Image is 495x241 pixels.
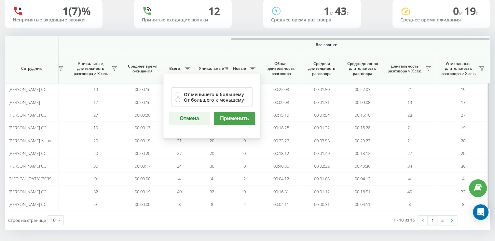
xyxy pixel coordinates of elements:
[461,163,465,169] span: 30
[214,112,255,125] button: Применить
[122,96,163,108] td: 00:00:16
[94,201,97,207] span: 0
[324,4,335,18] span: 1
[13,17,95,23] div: Непринятые входящие звонки
[301,96,342,108] td: 00:01:31
[93,112,98,118] span: 27
[8,163,46,169] span: [PERSON_NAME] CC
[462,176,464,182] span: 4
[261,185,301,198] td: 00:16:51
[122,172,163,185] td: 00:00:00
[122,147,163,160] td: 00:00:20
[342,160,383,172] td: 00:40:36
[8,99,40,105] span: [PERSON_NAME]
[210,163,214,169] span: 30
[437,216,447,225] a: 2
[8,201,46,207] span: [PERSON_NAME] СС
[142,17,224,23] div: Принятые входящие звонки
[169,112,210,125] button: Отмена
[93,150,98,156] span: 20
[347,9,349,17] span: c
[428,216,437,225] a: 1
[271,17,353,23] div: Среднее время разговора
[459,9,464,17] span: м
[461,150,465,156] span: 20
[93,189,98,195] span: 32
[122,83,163,96] td: 00:00:16
[461,112,465,118] span: 27
[178,176,181,182] span: 4
[407,150,412,156] span: 27
[453,4,464,18] span: 0
[476,9,478,17] span: c
[62,5,91,17] div: 1 (7)%
[342,96,383,108] td: 00:09:08
[175,97,248,103] label: От большего к меньшему
[93,138,98,144] span: 20
[342,172,383,185] td: 00:04:12
[177,150,182,156] span: 27
[177,189,182,195] span: 40
[8,217,46,223] span: Строк на странице
[93,125,98,131] span: 19
[261,172,301,185] td: 00:04:12
[210,150,214,156] span: 20
[461,86,465,92] span: 19
[464,4,478,18] span: 19
[301,147,342,160] td: 00:01:49
[330,9,335,17] span: м
[461,138,465,144] span: 20
[301,109,342,121] td: 00:01:54
[301,185,342,198] td: 00:01:12
[266,61,296,76] span: Общая длительность разговора
[243,163,246,169] span: 0
[178,201,181,207] span: 8
[199,66,222,71] span: Уникальные
[122,121,163,134] td: 00:00:17
[8,86,46,92] span: [PERSON_NAME] CC
[182,42,471,47] span: Все звонки
[210,138,214,144] span: 20
[94,176,97,182] span: 0
[301,121,342,134] td: 00:01:32
[243,189,246,195] span: 0
[261,121,301,134] td: 00:18:28
[342,109,383,121] td: 00:15:10
[407,86,412,92] span: 21
[122,185,163,198] td: 00:00:19
[50,217,56,223] div: 10
[301,134,342,147] td: 00:03:55
[301,83,342,96] td: 00:01:50
[407,99,412,105] span: 19
[231,66,248,71] span: Новые
[177,138,182,144] span: 21
[175,92,248,97] label: От меньшего к большему
[461,99,465,105] span: 17
[72,61,109,76] span: Уникальные, длительность разговора > Х сек.
[261,160,301,172] td: 00:40:36
[335,4,349,18] span: 43
[177,163,182,169] span: 34
[462,201,464,207] span: 8
[8,138,67,144] span: [PERSON_NAME] Yalovenko CC
[407,189,412,195] span: 40
[261,147,301,160] td: 00:18:12
[342,147,383,160] td: 00:18:12
[306,61,337,76] span: Средняя длительность разговора
[301,160,342,172] td: 00:02:32
[440,61,477,76] span: Уникальные, длительность разговора > Х сек.
[243,176,246,182] span: 2
[408,201,411,207] span: 8
[93,99,98,105] span: 17
[261,134,301,147] td: 00:23:27
[301,172,342,185] td: 00:01:03
[93,86,98,92] span: 19
[342,134,383,147] td: 00:23:27
[261,109,301,121] td: 00:15:10
[93,163,98,169] span: 30
[461,189,465,195] span: 32
[393,217,415,223] div: 1 - 10 из 15
[461,125,465,131] span: 19
[400,17,482,23] div: Среднее время ожидания
[122,160,163,172] td: 00:00:17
